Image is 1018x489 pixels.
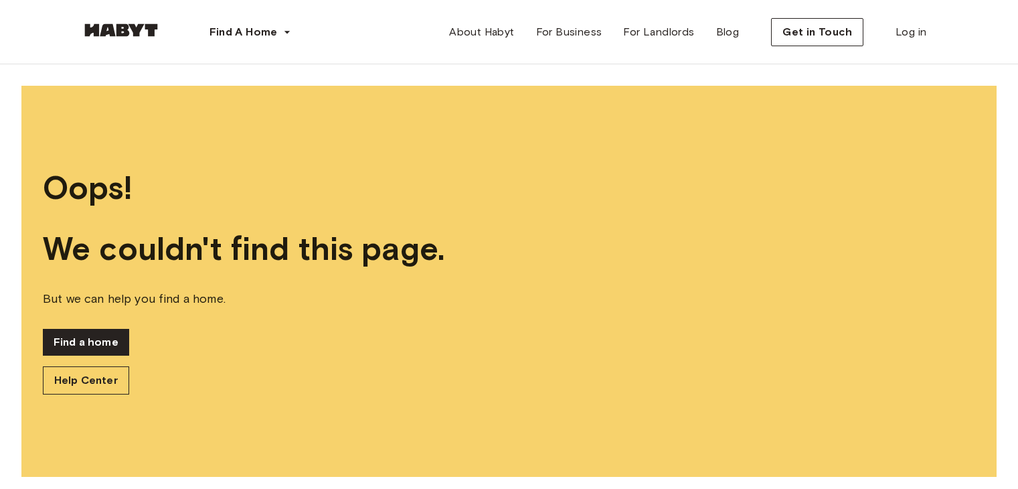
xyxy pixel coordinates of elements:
a: Log in [885,19,937,46]
span: For Business [536,24,602,40]
img: Habyt [81,23,161,37]
span: Blog [716,24,740,40]
span: But we can help you find a home. [43,290,975,307]
span: About Habyt [449,24,514,40]
button: Get in Touch [771,18,863,46]
a: About Habyt [438,19,525,46]
a: For Landlords [612,19,705,46]
a: For Business [525,19,613,46]
a: Find a home [43,329,129,356]
button: Find A Home [199,19,302,46]
span: We couldn't find this page. [43,229,975,269]
span: Oops! [43,168,975,208]
a: Help Center [43,366,129,395]
a: Blog [705,19,750,46]
span: For Landlords [623,24,694,40]
span: Log in [896,24,926,40]
span: Find A Home [209,24,278,40]
span: Get in Touch [782,24,852,40]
